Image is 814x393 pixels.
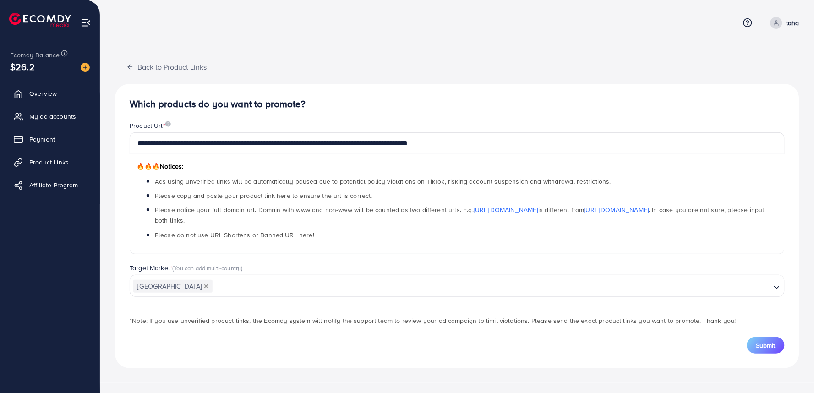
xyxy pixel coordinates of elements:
[747,337,785,354] button: Submit
[756,341,776,350] span: Submit
[155,205,765,225] span: Please notice your full domain url. Domain with www and non-www will be counted as two different ...
[7,153,93,171] a: Product Links
[81,63,90,72] img: image
[7,107,93,126] a: My ad accounts
[7,84,93,103] a: Overview
[213,279,770,294] input: Search for option
[130,263,243,273] label: Target Market
[130,121,171,130] label: Product Url
[130,98,785,110] h4: Which products do you want to promote?
[29,135,55,144] span: Payment
[29,158,69,167] span: Product Links
[10,50,60,60] span: Ecomdy Balance
[775,352,807,386] iframe: Chat
[786,17,799,28] p: taha
[165,121,171,127] img: image
[155,177,611,186] span: Ads using unverified links will be automatically paused due to potential policy violations on Tik...
[29,180,78,190] span: Affiliate Program
[133,280,213,293] span: [GEOGRAPHIC_DATA]
[767,17,799,29] a: taha
[29,89,57,98] span: Overview
[155,191,372,200] span: Please copy and paste your product link here to ensure the url is correct.
[204,284,208,289] button: Deselect Saudi Arabia
[7,176,93,194] a: Affiliate Program
[585,205,649,214] a: [URL][DOMAIN_NAME]
[130,315,785,326] p: *Note: If you use unverified product links, the Ecomdy system will notify the support team to rev...
[29,112,76,121] span: My ad accounts
[172,264,242,272] span: (You can add multi-country)
[474,205,538,214] a: [URL][DOMAIN_NAME]
[10,60,35,73] span: $26.2
[9,13,71,27] img: logo
[137,162,160,171] span: 🔥🔥🔥
[130,275,785,297] div: Search for option
[7,130,93,148] a: Payment
[81,17,91,28] img: menu
[137,162,184,171] span: Notices:
[115,57,218,76] button: Back to Product Links
[155,230,314,240] span: Please do not use URL Shortens or Banned URL here!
